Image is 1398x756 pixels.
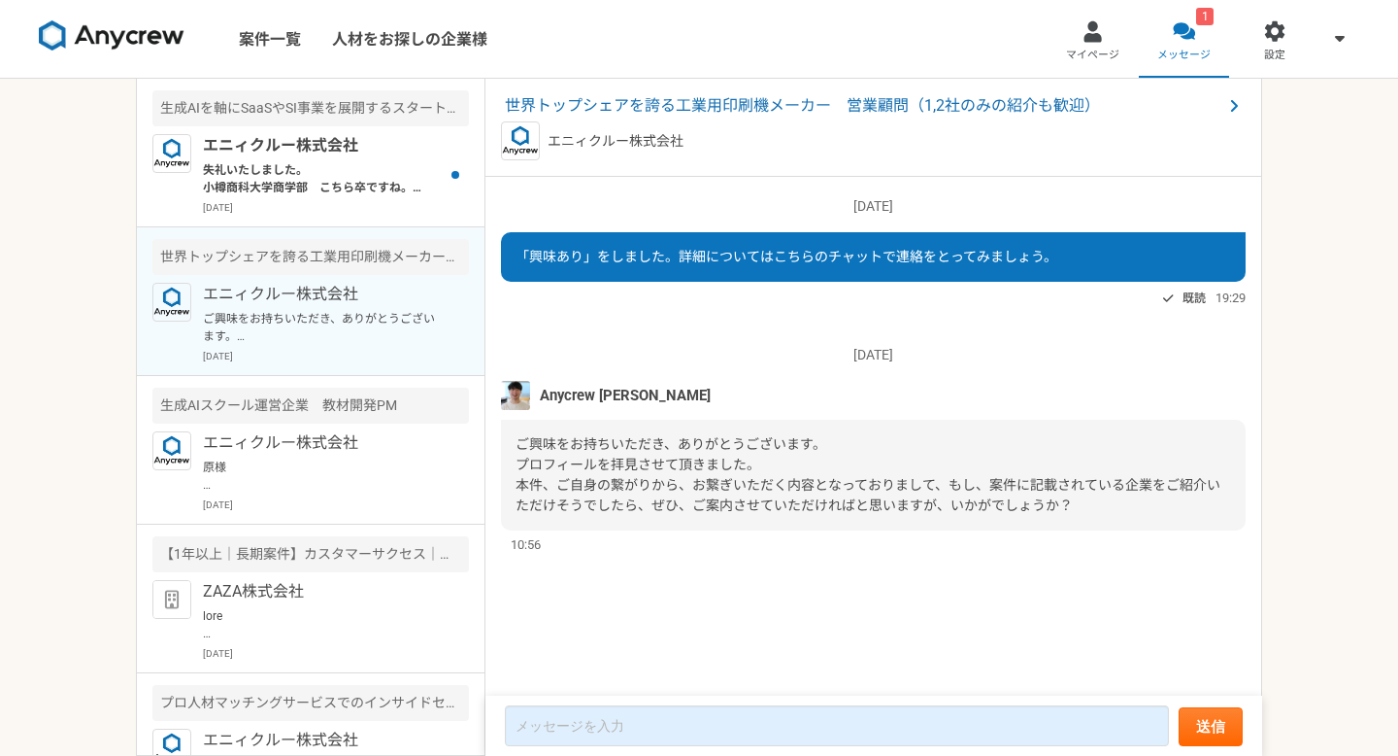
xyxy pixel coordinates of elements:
[203,283,443,306] p: エニィクルー株式会社
[203,349,469,363] p: [DATE]
[152,134,191,173] img: logo_text_blue_01.png
[203,310,443,345] p: ご興味をお持ちいただき、ありがとうございます。 プロフィールを拝見させて頂きました。 本件、ご自身の繋がりから、お繋ぎいただく内容となっておりまして、もし、案件に記載されている企業をご紹介いただ...
[152,239,469,275] div: 世界トップシェアを誇る工業用印刷機メーカー 営業顧問（1,2社のみの紹介も歓迎）
[516,436,1220,513] span: ご興味をお持ちいただき、ありがとうございます。 プロフィールを拝見させて頂きました。 本件、ご自身の繋がりから、お繋ぎいただく内容となっておりまして、もし、案件に記載されている企業をご紹介いただ...
[152,283,191,322] img: logo_text_blue_01.png
[152,536,469,572] div: 【1年以上｜長期案件】カスタマーサクセス｜法人営業経験1年〜｜フルリモ◎
[203,161,443,196] p: 失礼いたしました。 小樽商科大学商学部 こちら卒ですね。 お忙しいところご対応ありがとうございます。 よろしくお願いいたします。
[152,388,469,424] div: 生成AIスクール運営企業 教材開発PM
[152,431,191,470] img: logo_text_blue_01.png
[203,134,443,157] p: エニィクルー株式会社
[501,121,540,160] img: logo_text_blue_01.png
[39,20,184,52] img: 8DqYSo04kwAAAAASUVORK5CYII=
[1264,48,1285,63] span: 設定
[203,431,443,455] p: エニィクルー株式会社
[203,646,469,661] p: [DATE]
[152,580,191,619] img: default_org_logo-42cde973f59100197ec2c8e796e4974ac8490bb5b08a0eb061ff975e4574aa76.png
[501,196,1246,217] p: [DATE]
[1182,287,1206,310] span: 既読
[152,685,469,721] div: プロ人材マッチングサービスでのインサイドセールス/カスタマーサクセス
[540,385,711,406] span: Anycrew [PERSON_NAME]
[511,535,541,554] span: 10:56
[1157,48,1211,63] span: メッセージ
[203,580,443,603] p: ZAZA株式会社
[152,90,469,126] div: 生成AIを軸にSaaSやSI事業を展開するスタートアップ エンタープライズ営業
[516,249,1057,264] span: 「興味あり」をしました。詳細についてはこちらのチャットで連絡をとってみましょう。
[1066,48,1119,63] span: マイページ
[1196,8,1214,25] div: 1
[501,345,1246,365] p: [DATE]
[501,381,530,410] img: %E3%83%95%E3%82%9A%E3%83%AD%E3%83%95%E3%82%A3%E3%83%BC%E3%83%AB%E7%94%BB%E5%83%8F%E3%81%AE%E3%82%...
[203,498,469,512] p: [DATE]
[203,459,443,494] p: 原様 Anycrewの[PERSON_NAME]と申します。 案件にご興味をお持ちいただきありがとうございます。 選考を進めるにあたり、必須要件のご経験についてコメントをいただければと思いますの...
[1215,289,1246,307] span: 19:29
[203,729,443,752] p: エニィクルー株式会社
[548,131,683,152] p: エニィクルー株式会社
[203,200,469,215] p: [DATE]
[203,607,443,642] p: lore ipsumdolors。 AMETconsectetura。 elit、seddoeiusmodtemporincididu、utlaboreetdo。 magnaaliquaenim...
[505,94,1222,118] span: 世界トップシェアを誇る工業用印刷機メーカー 営業顧問（1,2社のみの紹介も歓迎）
[1179,707,1243,746] button: 送信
